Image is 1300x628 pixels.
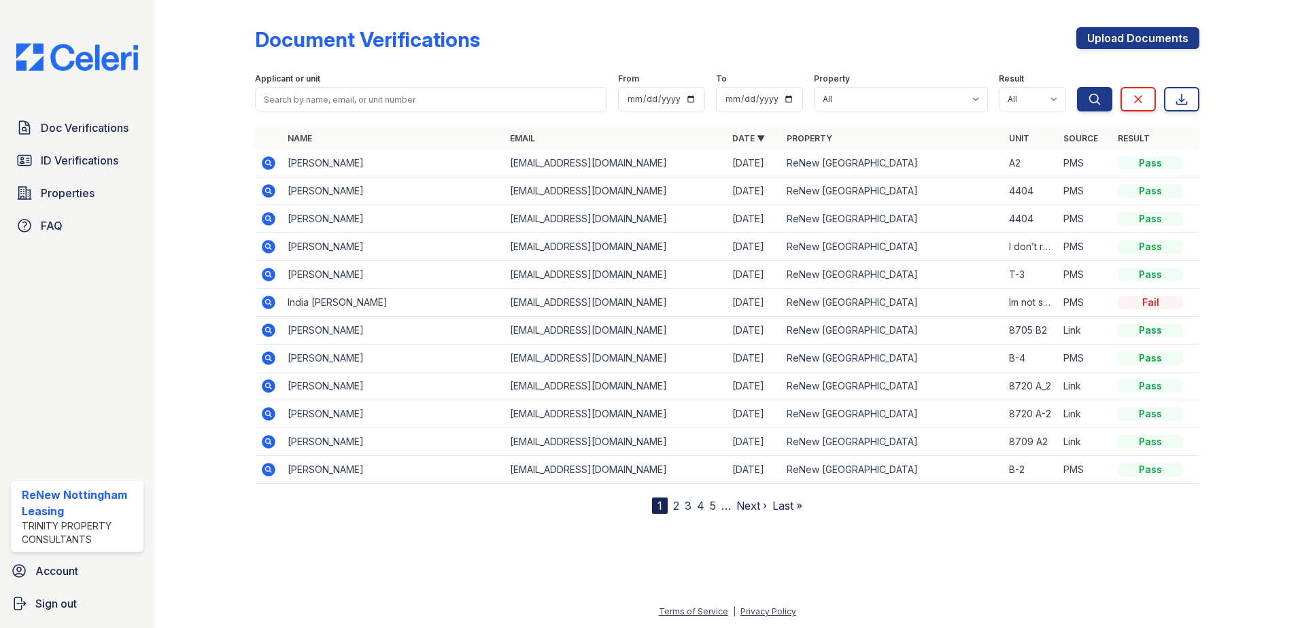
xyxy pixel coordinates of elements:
[1004,177,1058,205] td: 4404
[781,428,1004,456] td: ReNew [GEOGRAPHIC_DATA]
[1058,317,1112,345] td: Link
[716,73,727,84] label: To
[727,456,781,484] td: [DATE]
[504,317,727,345] td: [EMAIL_ADDRESS][DOMAIN_NAME]
[1118,351,1183,365] div: Pass
[504,400,727,428] td: [EMAIL_ADDRESS][DOMAIN_NAME]
[504,289,727,317] td: [EMAIL_ADDRESS][DOMAIN_NAME]
[1058,372,1112,400] td: Link
[1004,205,1058,233] td: 4404
[781,233,1004,261] td: ReNew [GEOGRAPHIC_DATA]
[772,499,802,512] a: Last »
[504,456,727,484] td: [EMAIL_ADDRESS][DOMAIN_NAME]
[282,345,504,372] td: [PERSON_NAME]
[504,205,727,233] td: [EMAIL_ADDRESS][DOMAIN_NAME]
[1004,261,1058,289] td: T-3
[11,147,143,174] a: ID Verifications
[781,177,1004,205] td: ReNew [GEOGRAPHIC_DATA]
[1118,379,1183,393] div: Pass
[282,456,504,484] td: [PERSON_NAME]
[1004,150,1058,177] td: A2
[1118,324,1183,337] div: Pass
[41,120,129,136] span: Doc Verifications
[727,345,781,372] td: [DATE]
[1058,177,1112,205] td: PMS
[11,114,143,141] a: Doc Verifications
[1118,296,1183,309] div: Fail
[5,43,149,71] img: CE_Logo_Blue-a8612792a0a2168367f1c8372b55b34899dd931a85d93a1a3d3e32e68fde9ad4.png
[732,133,765,143] a: Date ▼
[5,557,149,585] a: Account
[781,289,1004,317] td: ReNew [GEOGRAPHIC_DATA]
[11,179,143,207] a: Properties
[1076,27,1199,49] a: Upload Documents
[1118,407,1183,421] div: Pass
[41,217,63,234] span: FAQ
[1118,184,1183,198] div: Pass
[787,133,832,143] a: Property
[282,150,504,177] td: [PERSON_NAME]
[685,499,691,512] a: 3
[288,133,312,143] a: Name
[781,205,1004,233] td: ReNew [GEOGRAPHIC_DATA]
[1118,240,1183,254] div: Pass
[618,73,639,84] label: From
[255,73,320,84] label: Applicant or unit
[35,563,78,579] span: Account
[255,27,480,52] div: Document Verifications
[510,133,535,143] a: Email
[1118,212,1183,226] div: Pass
[282,372,504,400] td: [PERSON_NAME]
[727,317,781,345] td: [DATE]
[282,177,504,205] td: [PERSON_NAME]
[1058,400,1112,428] td: Link
[282,261,504,289] td: [PERSON_NAME]
[721,498,731,514] span: …
[1118,463,1183,476] div: Pass
[1063,133,1098,143] a: Source
[1058,345,1112,372] td: PMS
[5,590,149,617] a: Sign out
[282,289,504,317] td: India [PERSON_NAME]
[1009,133,1029,143] a: Unit
[781,372,1004,400] td: ReNew [GEOGRAPHIC_DATA]
[504,261,727,289] td: [EMAIL_ADDRESS][DOMAIN_NAME]
[1118,435,1183,449] div: Pass
[652,498,668,514] div: 1
[504,233,727,261] td: [EMAIL_ADDRESS][DOMAIN_NAME]
[727,233,781,261] td: [DATE]
[733,606,736,616] div: |
[504,345,727,372] td: [EMAIL_ADDRESS][DOMAIN_NAME]
[282,400,504,428] td: [PERSON_NAME]
[727,205,781,233] td: [DATE]
[1118,268,1183,281] div: Pass
[255,87,607,111] input: Search by name, email, or unit number
[1118,133,1150,143] a: Result
[781,317,1004,345] td: ReNew [GEOGRAPHIC_DATA]
[1004,345,1058,372] td: B-4
[1058,289,1112,317] td: PMS
[1004,456,1058,484] td: B-2
[504,150,727,177] td: [EMAIL_ADDRESS][DOMAIN_NAME]
[41,152,118,169] span: ID Verifications
[736,499,767,512] a: Next ›
[727,150,781,177] td: [DATE]
[697,499,704,512] a: 4
[814,73,850,84] label: Property
[11,212,143,239] a: FAQ
[1058,205,1112,233] td: PMS
[781,345,1004,372] td: ReNew [GEOGRAPHIC_DATA]
[282,205,504,233] td: [PERSON_NAME]
[1004,233,1058,261] td: I don’t remember it was A-2 or something 1,480 a month
[282,233,504,261] td: [PERSON_NAME]
[282,428,504,456] td: [PERSON_NAME]
[1004,289,1058,317] td: Im not sure 8811
[504,372,727,400] td: [EMAIL_ADDRESS][DOMAIN_NAME]
[22,519,138,546] div: Trinity Property Consultants
[673,499,679,512] a: 2
[781,261,1004,289] td: ReNew [GEOGRAPHIC_DATA]
[504,428,727,456] td: [EMAIL_ADDRESS][DOMAIN_NAME]
[710,499,716,512] a: 5
[727,261,781,289] td: [DATE]
[1058,150,1112,177] td: PMS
